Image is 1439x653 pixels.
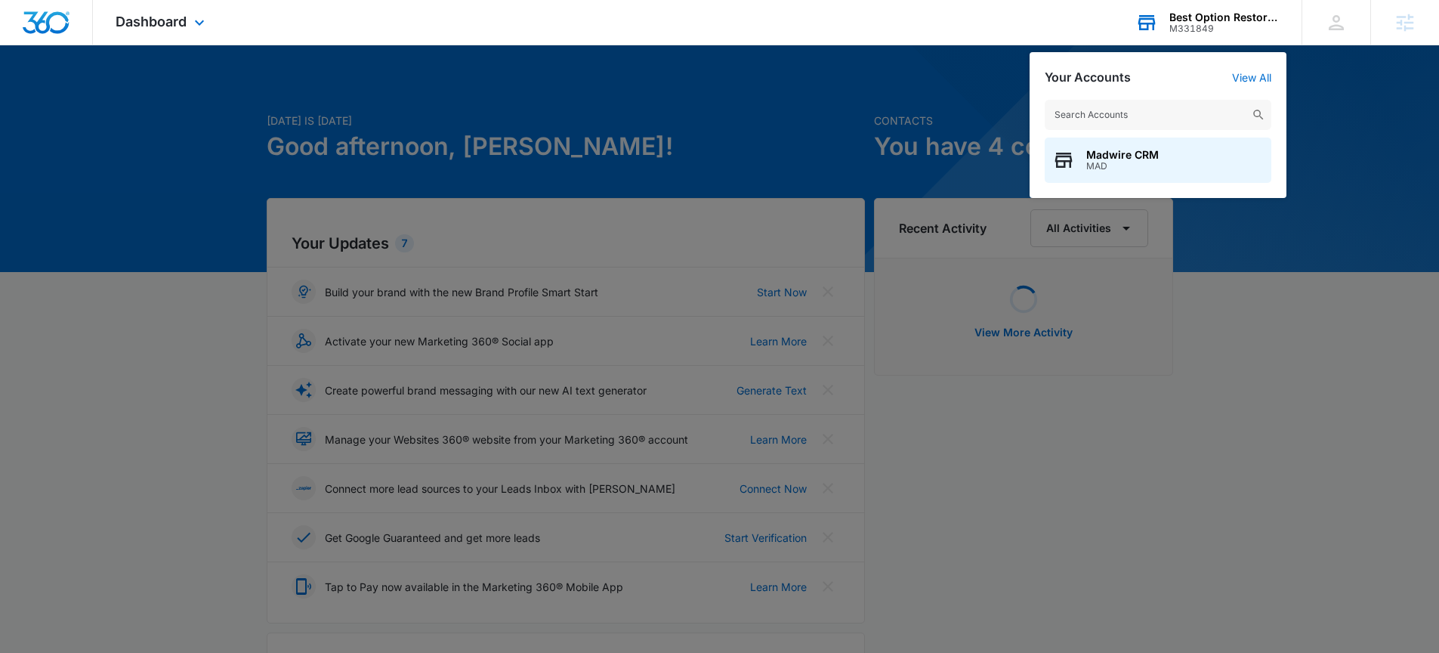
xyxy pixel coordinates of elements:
button: Madwire CRMMAD [1045,138,1271,183]
span: Madwire CRM [1086,149,1159,161]
div: account name [1169,11,1280,23]
a: View All [1232,71,1271,84]
input: Search Accounts [1045,100,1271,130]
div: account id [1169,23,1280,34]
h2: Your Accounts [1045,70,1131,85]
span: Dashboard [116,14,187,29]
span: MAD [1086,161,1159,172]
